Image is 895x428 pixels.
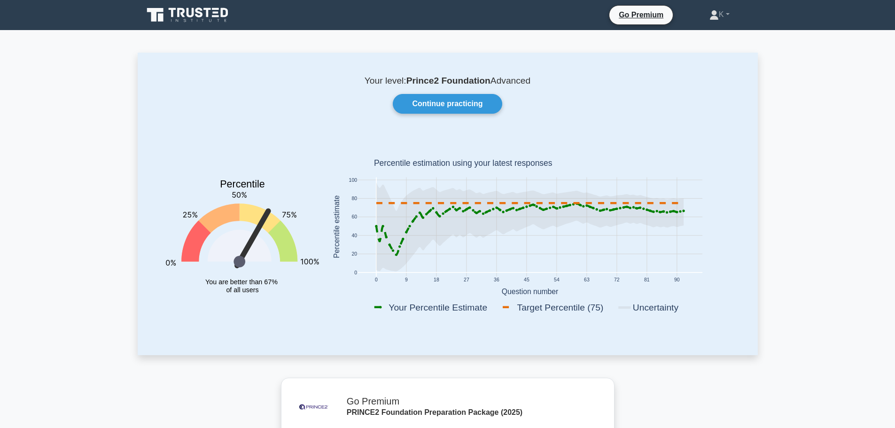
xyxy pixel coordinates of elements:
text: Percentile estimation using your latest responses [374,159,552,168]
text: 20 [351,252,357,257]
text: 9 [405,278,407,283]
text: 0 [374,278,377,283]
text: 63 [584,278,590,283]
text: 54 [554,278,560,283]
text: Percentile estimate [332,195,340,258]
a: K [687,5,752,24]
text: 18 [434,278,439,283]
a: Continue practicing [393,94,502,114]
text: 72 [614,278,620,283]
text: Question number [501,288,558,296]
text: 81 [644,278,650,283]
p: Your level: Advanced [160,75,735,86]
b: Prince2 Foundation [406,76,490,86]
text: 27 [464,278,469,283]
tspan: of all users [226,286,258,294]
a: Go Premium [613,9,669,21]
text: 80 [351,196,357,201]
text: 90 [674,278,680,283]
text: 36 [494,278,499,283]
text: Percentile [220,179,265,190]
text: 0 [354,270,357,275]
text: 45 [524,278,529,283]
text: 40 [351,233,357,238]
text: 100 [349,178,357,183]
tspan: You are better than 67% [205,278,278,286]
text: 60 [351,215,357,220]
